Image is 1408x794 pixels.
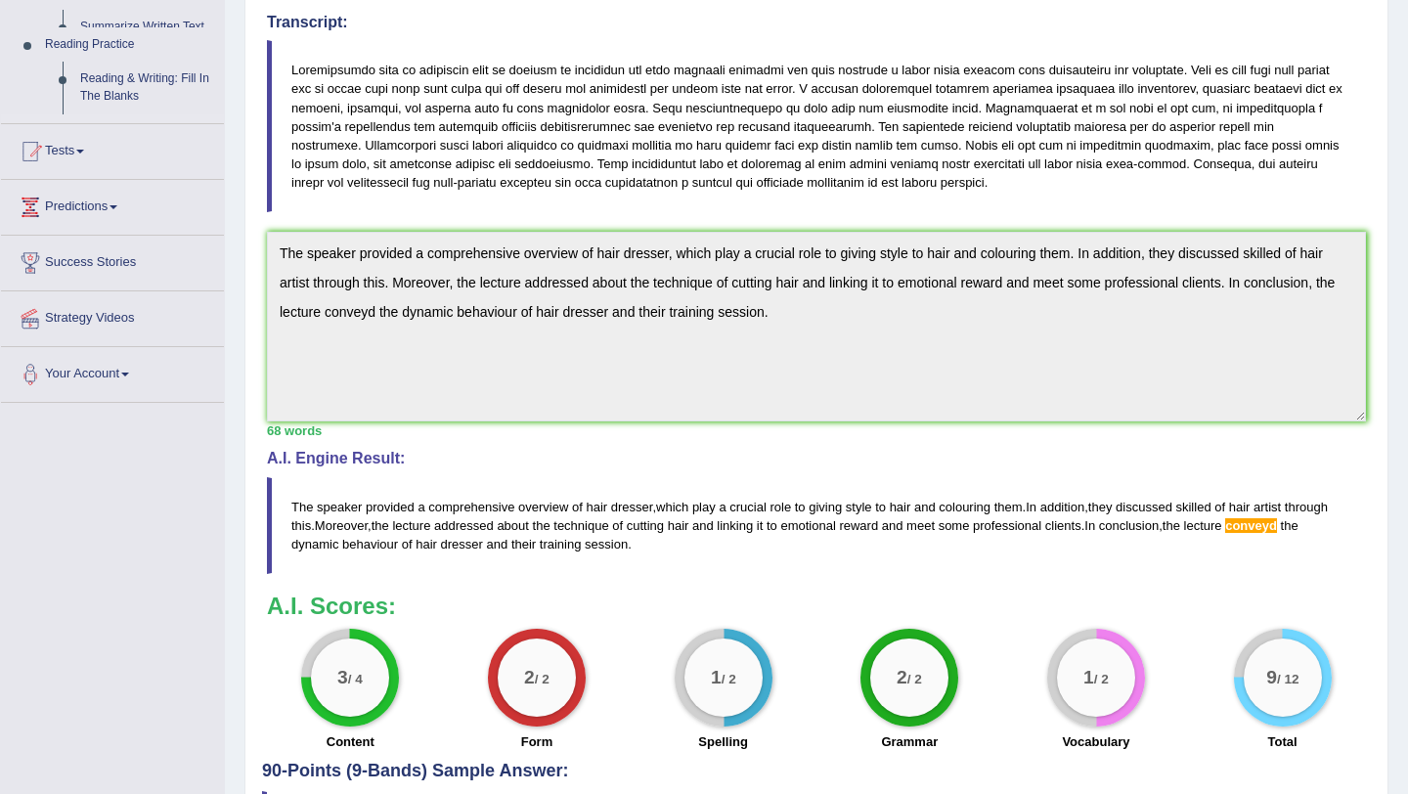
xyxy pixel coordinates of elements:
big: 1 [1083,667,1094,688]
span: hair [890,500,911,514]
span: a [418,500,424,514]
h4: Transcript: [267,14,1366,31]
label: Spelling [698,732,748,751]
span: which [656,500,688,514]
span: colouring [939,500,990,514]
span: hair [668,518,689,533]
span: lecture [392,518,430,533]
small: / 2 [721,673,735,687]
small: / 12 [1277,673,1299,687]
span: their [511,537,536,551]
span: Possible spelling mistake found. (did you mean: convey) [1225,518,1277,533]
span: of [612,518,623,533]
span: and [487,537,508,551]
span: to [875,500,886,514]
span: provided [366,500,415,514]
small: / 2 [535,673,550,687]
span: role [770,500,791,514]
label: Vocabulary [1062,732,1129,751]
span: hair [1229,500,1251,514]
big: 3 [337,667,348,688]
big: 1 [711,667,722,688]
span: training [540,537,582,551]
a: Success Stories [1,236,224,285]
blockquote: , . , . , . , . [267,477,1366,574]
a: Strategy Videos [1,291,224,340]
a: Your Account [1,347,224,396]
label: Form [521,732,553,751]
span: hair [416,537,437,551]
span: and [692,518,714,533]
span: the [1281,518,1298,533]
span: the [372,518,389,533]
span: dynamic [291,537,338,551]
span: of [1214,500,1225,514]
span: session [585,537,628,551]
a: Listening Practice [36,114,224,150]
span: meet [906,518,935,533]
span: In [1084,518,1095,533]
span: giving [809,500,842,514]
span: dresser [441,537,483,551]
span: some [939,518,970,533]
a: Tests [1,124,224,173]
span: style [846,500,872,514]
span: skilled [1175,500,1210,514]
span: behaviour [342,537,398,551]
span: through [1285,500,1328,514]
span: addressed [434,518,494,533]
span: addition [1040,500,1085,514]
span: them [994,500,1023,514]
span: play [692,500,716,514]
span: In [1026,500,1036,514]
span: speaker [317,500,362,514]
span: a [719,500,726,514]
h4: A.I. Engine Result: [267,450,1366,467]
big: 2 [524,667,535,688]
span: discussed [1116,500,1172,514]
span: reward [839,518,878,533]
span: emotional [780,518,835,533]
label: Content [327,732,374,751]
span: of [402,537,413,551]
span: Moreover [315,518,368,533]
label: Total [1268,732,1298,751]
span: they [1088,500,1113,514]
a: Summarize Written Text [71,10,224,45]
small: / 4 [348,673,363,687]
big: 9 [1266,667,1277,688]
span: this [291,518,311,533]
span: the [1163,518,1180,533]
span: technique [553,518,608,533]
label: Grammar [881,732,938,751]
span: dresser [611,500,653,514]
a: Reading Practice [36,27,224,63]
span: professional [973,518,1041,533]
span: The [291,500,313,514]
span: to [795,500,806,514]
span: crucial [729,500,767,514]
span: comprehensive [428,500,514,514]
span: the [533,518,550,533]
span: artist [1254,500,1281,514]
span: of [572,500,583,514]
span: about [497,518,529,533]
span: clients [1045,518,1081,533]
a: Reading & Writing: Fill In The Blanks [71,62,224,113]
span: to [767,518,777,533]
span: overview [518,500,568,514]
a: Predictions [1,180,224,229]
span: lecture [1184,518,1222,533]
span: it [757,518,764,533]
big: 2 [897,667,907,688]
small: / 2 [907,673,922,687]
span: and [882,518,903,533]
span: cutting [627,518,664,533]
b: A.I. Scores: [267,593,396,619]
blockquote: Loremipsumdo sita co adipiscin elit se doeiusm te incididun utl etdo magnaali enimadmi ven quis n... [267,40,1366,212]
span: conclusion [1099,518,1159,533]
small: / 2 [1094,673,1109,687]
div: 68 words [267,421,1366,440]
span: linking [717,518,753,533]
span: hair [586,500,607,514]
